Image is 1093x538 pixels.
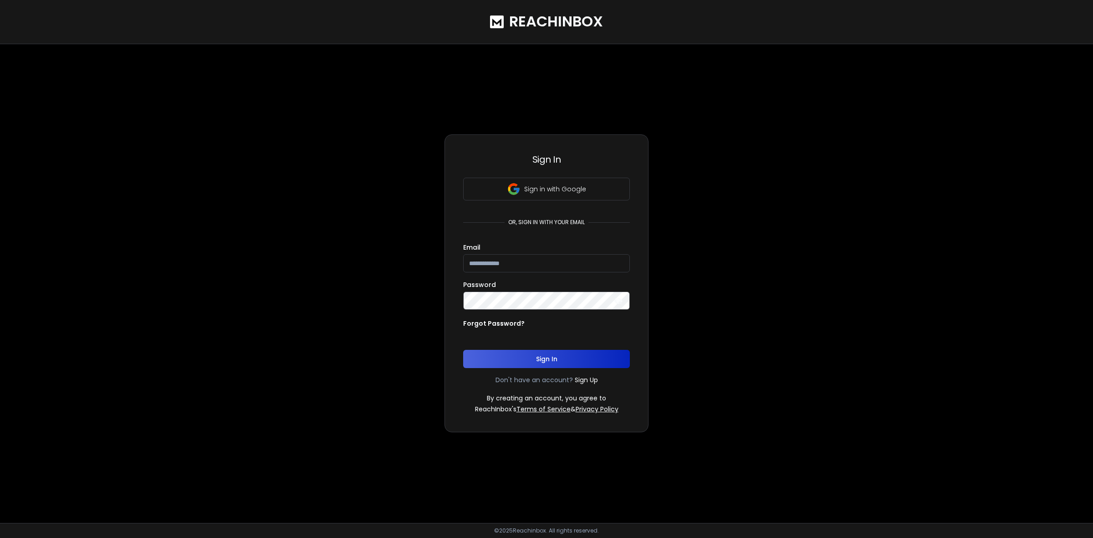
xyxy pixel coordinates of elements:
[463,282,496,288] label: Password
[463,319,525,328] p: Forgot Password?
[463,153,630,166] h3: Sign In
[495,375,573,384] p: Don't have an account?
[463,178,630,200] button: Sign in with Google
[524,184,586,194] p: Sign in with Google
[576,405,618,414] a: Privacy Policy
[463,244,480,251] label: Email
[475,405,618,414] p: ReachInbox's &
[494,527,599,534] p: © 2025 Reachinbox. All rights reserved.
[505,219,588,226] p: or, sign in with your email
[463,350,630,368] button: Sign In
[487,394,606,403] p: By creating an account, you agree to
[516,405,571,414] a: Terms of Service
[490,4,603,40] a: ReachInbox
[575,375,598,384] a: Sign Up
[509,13,603,30] h1: ReachInbox
[490,15,504,28] img: logo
